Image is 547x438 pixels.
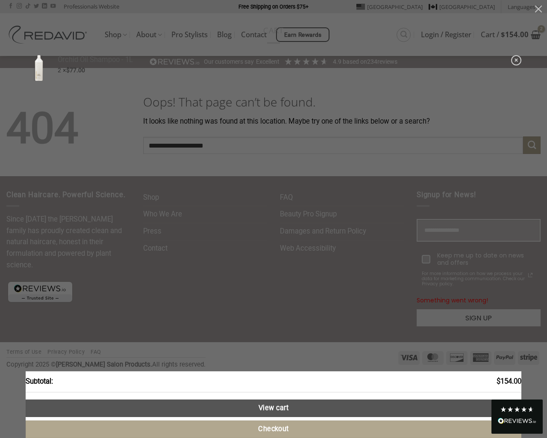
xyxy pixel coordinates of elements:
[66,67,70,74] span: $
[58,55,509,65] a: Orchid Oil Shampoo - 1L
[498,418,536,424] img: REVIEWS.io
[497,377,500,385] span: $
[491,400,543,434] div: Read All Reviews
[26,26,521,35] span: Cart
[66,67,85,74] bdi: 77.00
[26,376,53,388] strong: Subtotal:
[498,416,536,427] div: Read All Reviews
[497,377,521,385] bdi: 154.00
[511,55,521,65] a: Remove Orchid Oil Shampoo - 1L from cart
[500,406,534,413] div: 4.8 Stars
[58,66,85,74] span: 2 ×
[26,420,521,438] a: Checkout
[26,400,521,417] a: View cart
